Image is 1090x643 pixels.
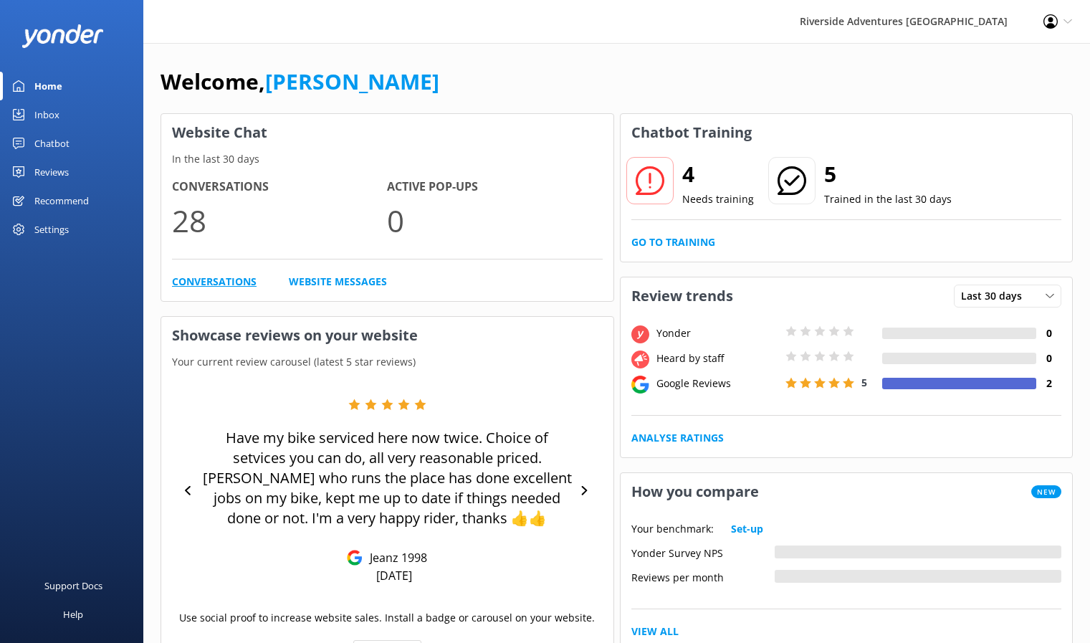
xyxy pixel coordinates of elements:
[861,376,867,389] span: 5
[653,376,782,391] div: Google Reviews
[1036,325,1061,341] h4: 0
[631,521,714,537] p: Your benchmark:
[63,600,83,629] div: Help
[621,277,744,315] h3: Review trends
[631,546,775,558] div: Yonder Survey NPS
[631,234,715,250] a: Go to Training
[631,430,724,446] a: Analyse Ratings
[1036,376,1061,391] h4: 2
[387,196,602,244] p: 0
[621,114,762,151] h3: Chatbot Training
[200,428,574,528] p: Have my bike serviced here now twice. Choice of setvices you can do, all very reasonable priced. ...
[172,274,257,290] a: Conversations
[172,196,387,244] p: 28
[44,571,102,600] div: Support Docs
[34,158,69,186] div: Reviews
[621,473,770,510] h3: How you compare
[34,215,69,244] div: Settings
[34,100,59,129] div: Inbox
[653,325,782,341] div: Yonder
[731,521,763,537] a: Set-up
[179,610,595,626] p: Use social proof to increase website sales. Install a badge or carousel on your website.
[161,65,439,99] h1: Welcome,
[34,72,62,100] div: Home
[21,24,104,48] img: yonder-white-logo.png
[34,129,70,158] div: Chatbot
[363,550,427,566] p: Jeanz 1998
[631,570,775,583] div: Reviews per month
[161,114,613,151] h3: Website Chat
[961,288,1031,304] span: Last 30 days
[289,274,387,290] a: Website Messages
[161,354,613,370] p: Your current review carousel (latest 5 star reviews)
[682,157,754,191] h2: 4
[1036,351,1061,366] h4: 0
[653,351,782,366] div: Heard by staff
[172,178,387,196] h4: Conversations
[265,67,439,96] a: [PERSON_NAME]
[376,568,412,584] p: [DATE]
[387,178,602,196] h4: Active Pop-ups
[347,550,363,566] img: Google Reviews
[34,186,89,215] div: Recommend
[1031,485,1061,498] span: New
[631,624,679,639] a: View All
[161,317,613,354] h3: Showcase reviews on your website
[824,191,952,207] p: Trained in the last 30 days
[161,151,613,167] p: In the last 30 days
[682,191,754,207] p: Needs training
[824,157,952,191] h2: 5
